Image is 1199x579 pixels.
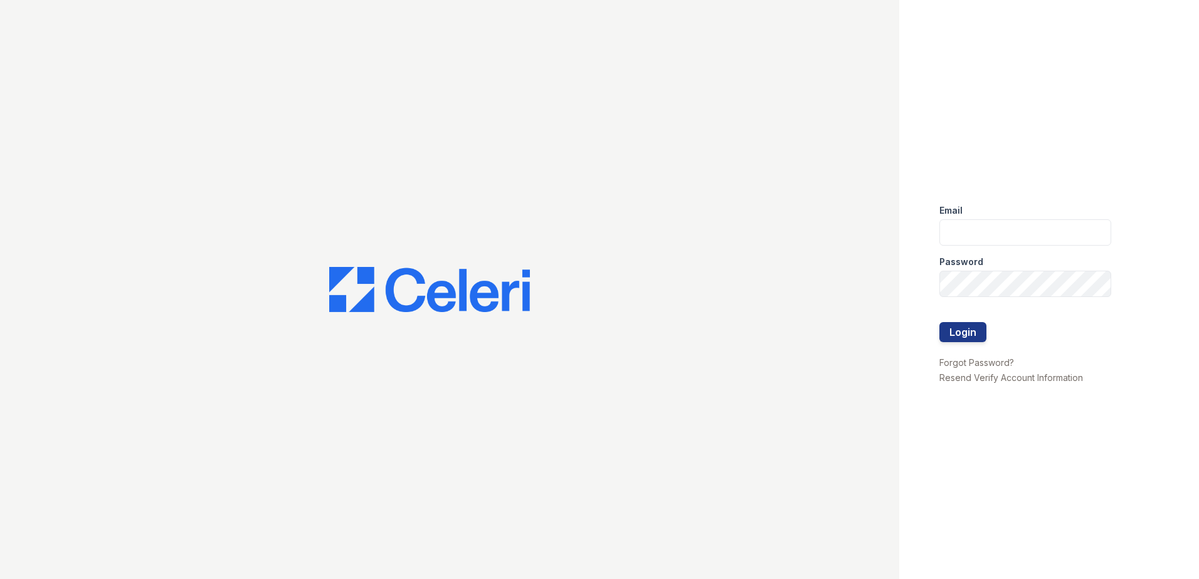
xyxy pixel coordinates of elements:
[939,357,1014,368] a: Forgot Password?
[939,204,963,217] label: Email
[939,372,1083,383] a: Resend Verify Account Information
[939,322,986,342] button: Login
[939,256,983,268] label: Password
[329,267,530,312] img: CE_Logo_Blue-a8612792a0a2168367f1c8372b55b34899dd931a85d93a1a3d3e32e68fde9ad4.png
